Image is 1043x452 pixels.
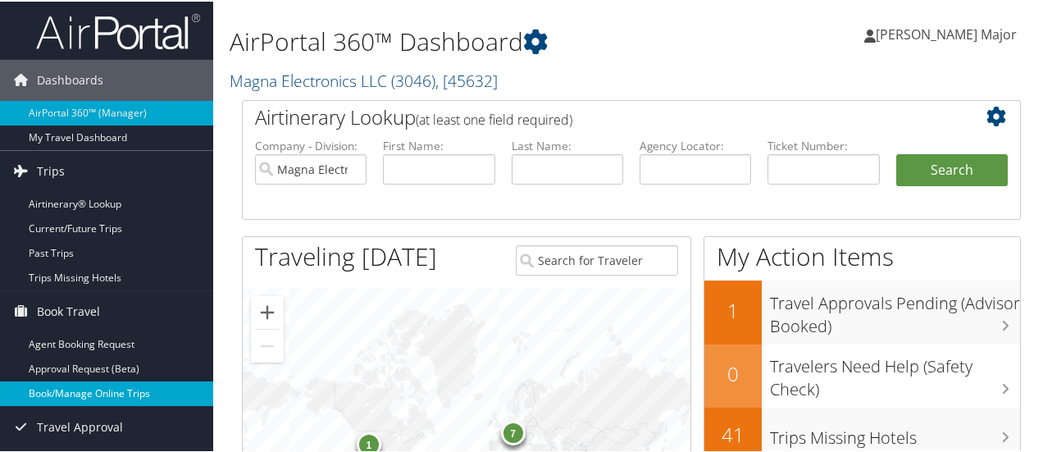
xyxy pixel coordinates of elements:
h1: My Action Items [704,238,1020,272]
a: 0Travelers Need Help (Safety Check) [704,343,1020,406]
button: Search [896,153,1008,185]
button: Zoom out [251,328,284,361]
h2: 41 [704,419,762,447]
h2: Airtinerary Lookup [255,102,943,130]
input: Search for Traveler [516,244,677,274]
span: Book Travel [37,290,100,331]
label: Ticket Number: [767,136,879,153]
label: Company - Division: [255,136,367,153]
span: ( 3046 ) [391,68,435,90]
h2: 0 [704,358,762,386]
span: (at least one field required) [416,109,572,127]
span: Dashboards [37,58,103,99]
a: Magna Electronics LLC [230,68,498,90]
h3: Travelers Need Help (Safety Check) [770,345,1020,399]
span: [PERSON_NAME] Major [876,24,1017,42]
span: Travel Approval [37,405,123,446]
label: First Name: [383,136,494,153]
h1: AirPortal 360™ Dashboard [230,23,765,57]
button: Zoom in [251,294,284,327]
span: Trips [37,149,65,190]
h3: Trips Missing Hotels [770,417,1020,448]
img: airportal-logo.png [36,11,200,49]
a: [PERSON_NAME] Major [864,8,1033,57]
h2: 1 [704,295,762,323]
h1: Traveling [DATE] [255,238,437,272]
a: 1Travel Approvals Pending (Advisor Booked) [704,279,1020,342]
div: 7 [501,418,526,443]
h3: Travel Approvals Pending (Advisor Booked) [770,282,1020,336]
label: Agency Locator: [640,136,751,153]
span: , [ 45632 ] [435,68,498,90]
label: Last Name: [512,136,623,153]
